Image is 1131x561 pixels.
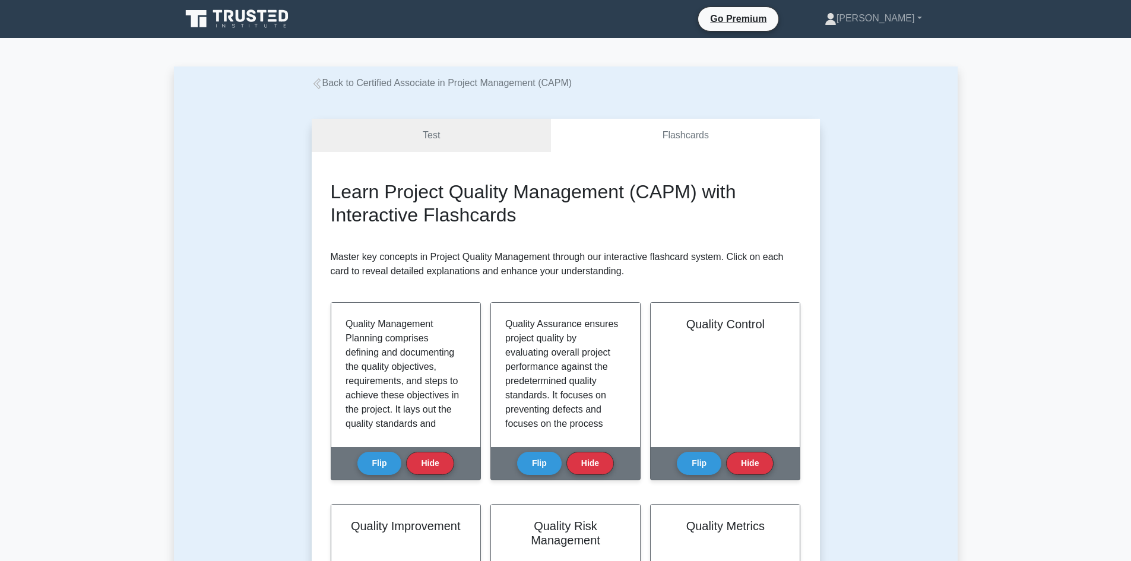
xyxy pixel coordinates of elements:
button: Hide [406,452,454,475]
button: Flip [677,452,721,475]
h2: Learn Project Quality Management (CAPM) with Interactive Flashcards [331,180,801,226]
button: Hide [726,452,774,475]
h2: Quality Risk Management [505,519,626,547]
button: Flip [357,452,402,475]
button: Flip [517,452,562,475]
a: Flashcards [551,119,819,153]
a: Test [312,119,552,153]
a: Go Premium [703,11,774,26]
button: Hide [566,452,614,475]
h2: Quality Control [665,317,785,331]
a: Back to Certified Associate in Project Management (CAPM) [312,78,572,88]
h2: Quality Improvement [346,519,466,533]
h2: Quality Metrics [665,519,785,533]
a: [PERSON_NAME] [796,7,951,30]
p: Master key concepts in Project Quality Management through our interactive flashcard system. Click... [331,250,801,278]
